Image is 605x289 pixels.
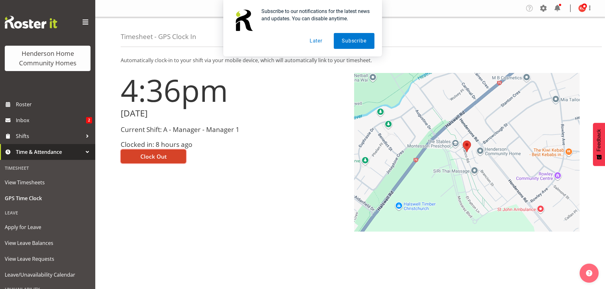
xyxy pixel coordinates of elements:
span: Clock Out [140,152,167,161]
span: GPS Time Clock [5,194,91,203]
a: View Leave Requests [2,251,94,267]
a: GPS Time Clock [2,190,94,206]
a: View Leave Balances [2,235,94,251]
span: Roster [16,100,92,109]
div: Leave [2,206,94,219]
span: Apply for Leave [5,222,91,232]
h2: [DATE] [121,108,346,118]
span: Time & Attendance [16,147,83,157]
h1: 4:36pm [121,73,346,107]
button: Subscribe [334,33,374,49]
div: Timesheet [2,161,94,174]
button: Clock Out [121,149,186,163]
a: Apply for Leave [2,219,94,235]
img: notification icon [231,8,256,33]
img: help-xxl-2.png [586,270,592,276]
span: Leave/Unavailability Calendar [5,270,91,279]
span: View Timesheets [5,178,91,187]
button: Feedback - Show survey [593,123,605,166]
span: Shifts [16,131,83,141]
span: Inbox [16,115,86,125]
span: View Leave Balances [5,238,91,248]
h3: Clocked in: 8 hours ago [121,141,346,148]
div: Henderson Home Community Homes [11,49,84,68]
a: View Timesheets [2,174,94,190]
span: Feedback [596,129,602,151]
button: Later [302,33,330,49]
h3: Current Shift: A - Manager - Manager 1 [121,126,346,133]
p: Automatically clock-in to your shift via your mobile device, which will automatically link to you... [121,56,580,64]
div: Subscribe to our notifications for the latest news and updates. You can disable anytime. [256,8,374,22]
span: View Leave Requests [5,254,91,264]
span: 2 [86,117,92,123]
a: Leave/Unavailability Calendar [2,267,94,283]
